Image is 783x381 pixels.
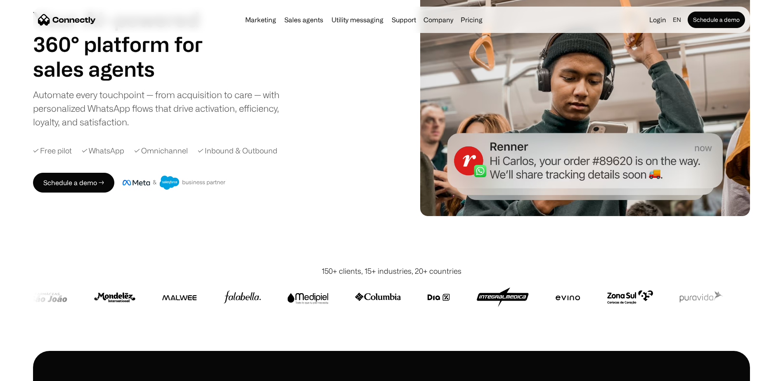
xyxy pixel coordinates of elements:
a: Marketing [242,16,279,23]
div: 4 of 4 [33,56,223,81]
div: ✓ Free pilot [33,145,72,156]
div: en [669,14,686,26]
div: ✓ WhatsApp [82,145,124,156]
div: Automate every touchpoint — from acquisition to care — with personalized WhatsApp flows that driv... [33,88,293,129]
div: carousel [33,56,223,81]
div: ✓ Inbound & Outbound [198,145,277,156]
aside: Language selected: English [8,366,50,378]
div: Company [421,14,456,26]
div: 150+ clients, 15+ industries, 20+ countries [322,266,461,277]
a: Utility messaging [328,16,387,23]
a: Pricing [457,16,486,23]
h1: sales agents [33,56,223,81]
img: Meta and Salesforce business partner badge. [123,176,226,190]
a: home [38,14,96,26]
a: Schedule a demo [688,12,745,28]
a: Sales agents [281,16,326,23]
div: en [673,14,681,26]
div: ✓ Omnichannel [134,145,188,156]
div: Company [423,14,453,26]
a: Support [388,16,419,23]
a: Schedule a demo → [33,173,114,193]
ul: Language list [17,367,50,378]
a: Login [646,14,669,26]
